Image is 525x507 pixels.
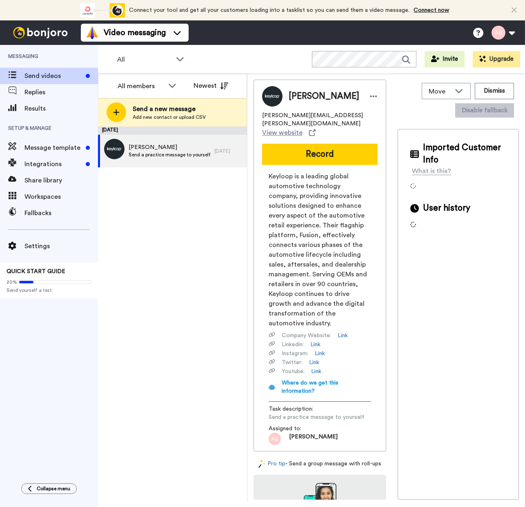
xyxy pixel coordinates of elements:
span: Collapse menu [37,485,70,492]
span: Integrations [24,159,82,169]
span: Imported Customer Info [423,142,506,166]
span: Replies [24,87,98,97]
span: [PERSON_NAME] [289,433,338,445]
span: Fallbacks [24,208,98,218]
img: bj-logo-header-white.svg [10,27,71,38]
button: Invite [425,51,465,67]
button: Dismiss [475,83,514,99]
div: All members [118,81,164,91]
span: Send a practice message to yourself [269,413,364,421]
a: Link [311,367,321,376]
span: Move [429,87,451,96]
span: Video messaging [104,27,166,38]
span: [PERSON_NAME] [289,90,359,102]
img: cd98f919-eba2-4c06-863f-3951cd5194fd.jpg [104,139,125,159]
a: Pro tip [258,460,285,468]
span: Instagram : [282,349,308,358]
span: Twitter : [282,358,303,367]
img: Image of Adam biesenthal [262,86,283,107]
span: Add new contact or upload CSV [133,114,206,120]
span: Results [24,104,98,113]
span: Workspaces [24,192,98,202]
span: Settings [24,241,98,251]
button: Record [262,144,378,165]
span: [PERSON_NAME] [129,143,210,151]
span: Message template [24,143,82,153]
span: Send a practice message to yourself [129,151,210,158]
div: animation [80,3,125,18]
span: Send a new message [133,104,206,114]
span: Connect your tool and get all your customers loading into a tasklist so you can send them a video... [129,7,409,13]
div: - Send a group message with roll-ups [254,460,386,468]
span: 20% [7,279,17,285]
a: View website [262,128,316,138]
div: [DATE] [214,148,243,154]
button: Disable fallback [455,103,514,118]
span: View website [262,128,303,138]
a: Link [310,340,320,349]
button: Collapse menu [21,483,77,494]
span: Youtube : [282,367,305,376]
span: Company Website : [282,331,331,340]
span: Linkedin : [282,340,304,349]
span: Send videos [24,71,82,81]
a: Link [338,331,348,340]
div: [DATE] [98,127,247,135]
img: magic-wand.svg [258,460,266,468]
img: ab.png [269,433,281,445]
div: What is this? [412,166,451,176]
span: All [117,55,172,64]
span: Share library [24,176,98,185]
span: User history [423,202,470,214]
span: Where do we get this information? [282,380,338,394]
a: Link [309,358,319,367]
img: vm-color.svg [86,26,99,39]
button: Upgrade [473,51,520,67]
span: Keyloop is a leading global automotive technology company, providing innovative solutions designe... [269,171,371,328]
button: Newest [187,78,234,94]
span: QUICK START GUIDE [7,269,65,274]
span: Assigned to: [269,425,326,433]
a: Link [315,349,325,358]
a: Connect now [414,7,449,13]
span: [PERSON_NAME][EMAIL_ADDRESS][PERSON_NAME][DOMAIN_NAME] [262,111,378,128]
span: Task description : [269,405,326,413]
span: Send yourself a test [7,287,91,294]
